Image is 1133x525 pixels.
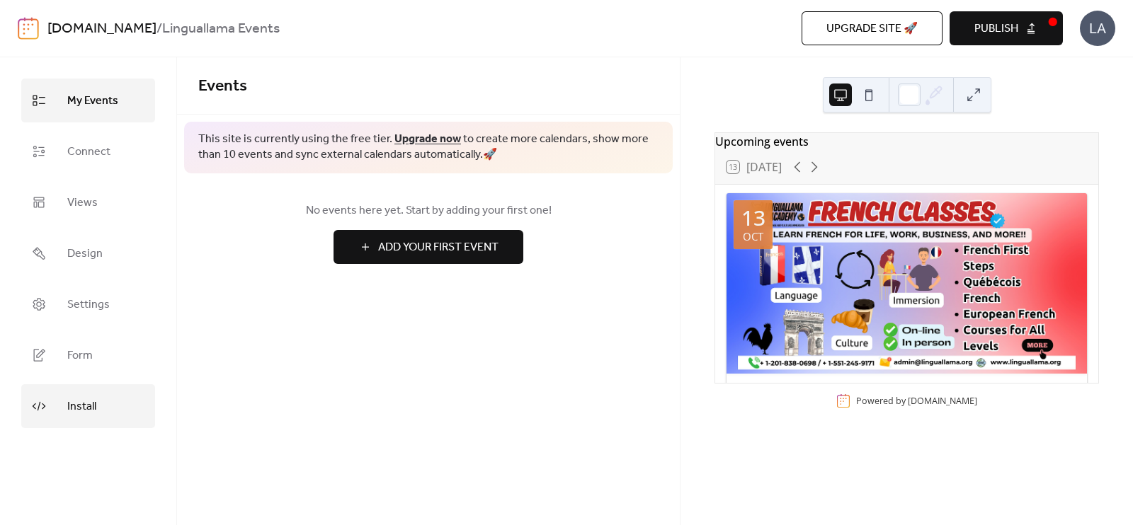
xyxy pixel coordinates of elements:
[21,231,155,275] a: Design
[67,294,110,316] span: Settings
[974,21,1018,37] span: Publish
[67,141,110,163] span: Connect
[21,180,155,224] a: Views
[67,90,118,112] span: My Events
[334,230,523,264] button: Add Your First Event
[908,395,977,407] a: [DOMAIN_NAME]
[162,16,280,42] b: Linguallama Events
[198,230,659,264] a: Add Your First Event
[394,128,461,150] a: Upgrade now
[378,239,499,256] span: Add Your First Event
[1080,11,1115,46] div: LA
[47,16,156,42] a: [DOMAIN_NAME]
[950,11,1063,45] button: Publish
[802,11,943,45] button: Upgrade site 🚀
[741,207,765,229] div: 13
[21,129,155,173] a: Connect
[743,231,763,242] div: Oct
[21,384,155,428] a: Install
[67,243,103,265] span: Design
[715,133,1098,150] div: Upcoming events
[856,395,977,407] div: Powered by
[67,192,98,214] span: Views
[67,345,93,367] span: Form
[156,16,162,42] b: /
[198,71,247,102] span: Events
[826,21,918,37] span: Upgrade site 🚀
[21,333,155,377] a: Form
[21,79,155,122] a: My Events
[67,396,96,418] span: Install
[18,17,39,40] img: logo
[21,282,155,326] a: Settings
[198,202,659,219] span: No events here yet. Start by adding your first one!
[198,132,659,163] span: This site is currently using the free tier. to create more calendars, show more than 10 events an...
